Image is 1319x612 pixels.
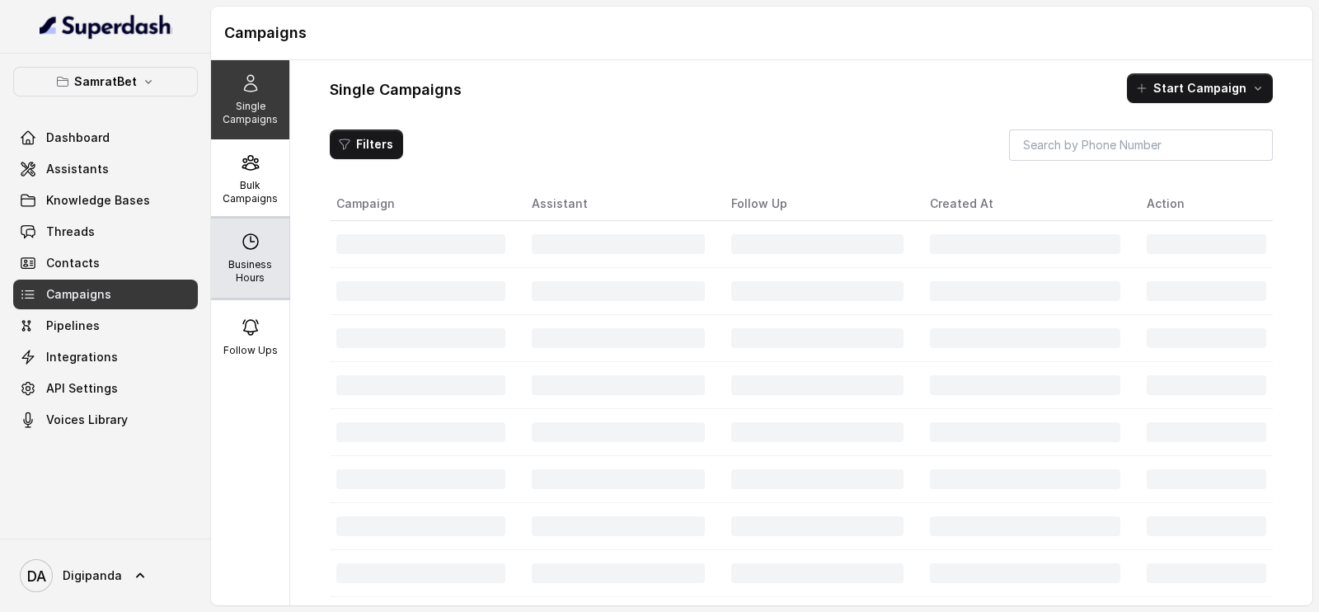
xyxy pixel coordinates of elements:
[13,154,198,184] a: Assistants
[46,380,118,397] span: API Settings
[46,192,150,209] span: Knowledge Bases
[917,187,1134,221] th: Created At
[46,129,110,146] span: Dashboard
[46,224,95,240] span: Threads
[46,161,109,177] span: Assistants
[13,342,198,372] a: Integrations
[46,318,100,334] span: Pipelines
[1134,187,1273,221] th: Action
[218,100,283,126] p: Single Campaigns
[330,129,403,159] button: Filters
[13,405,198,435] a: Voices Library
[46,349,118,365] span: Integrations
[40,13,172,40] img: light.svg
[13,248,198,278] a: Contacts
[13,280,198,309] a: Campaigns
[13,186,198,215] a: Knowledge Bases
[13,67,198,97] button: SamratBet
[330,77,462,103] h1: Single Campaigns
[74,72,137,92] p: SamratBet
[218,258,283,285] p: Business Hours
[1009,129,1273,161] input: Search by Phone Number
[46,412,128,428] span: Voices Library
[13,123,198,153] a: Dashboard
[63,567,122,584] span: Digipanda
[27,567,46,585] text: DA
[13,553,198,599] a: Digipanda
[224,20,1299,46] h1: Campaigns
[519,187,717,221] th: Assistant
[330,187,519,221] th: Campaign
[13,374,198,403] a: API Settings
[218,179,283,205] p: Bulk Campaigns
[13,311,198,341] a: Pipelines
[718,187,917,221] th: Follow Up
[46,255,100,271] span: Contacts
[1127,73,1273,103] button: Start Campaign
[46,286,111,303] span: Campaigns
[13,217,198,247] a: Threads
[223,344,278,357] p: Follow Ups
